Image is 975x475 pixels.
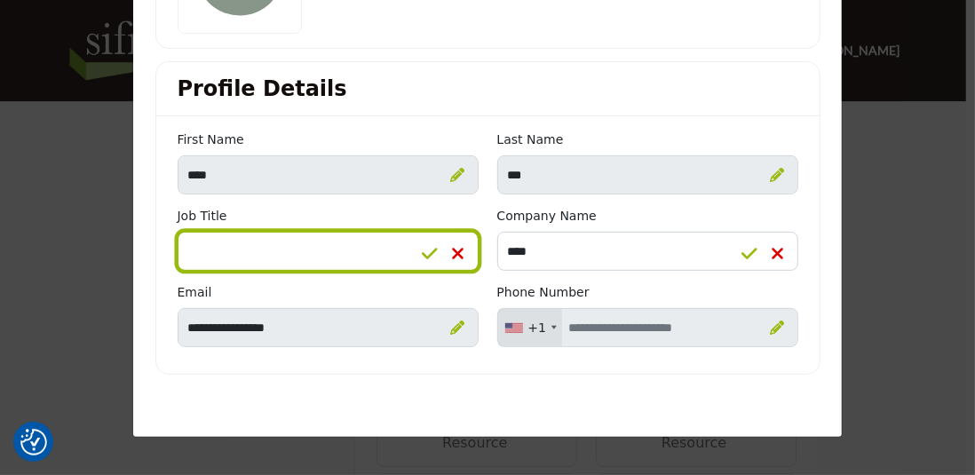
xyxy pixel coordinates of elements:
input: Enter your Phone Number [497,308,798,347]
input: Enter First name [178,155,479,194]
img: Revisit consent button [20,429,47,455]
label: Company Name [497,207,597,226]
h2: Profile Details [178,76,347,102]
div: United States: +1 [498,309,563,346]
input: Enter Last name [497,155,798,194]
input: Enter Job Title [178,232,479,271]
label: Job Title [178,207,227,226]
div: +1 [528,319,547,337]
label: First Name [178,131,244,149]
input: Enter Email [178,308,479,347]
input: Enter Company name [497,232,798,271]
label: Last Name [497,131,564,149]
label: Email [178,283,212,302]
button: Consent Preferences [20,429,47,455]
label: Phone Number [497,283,590,302]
